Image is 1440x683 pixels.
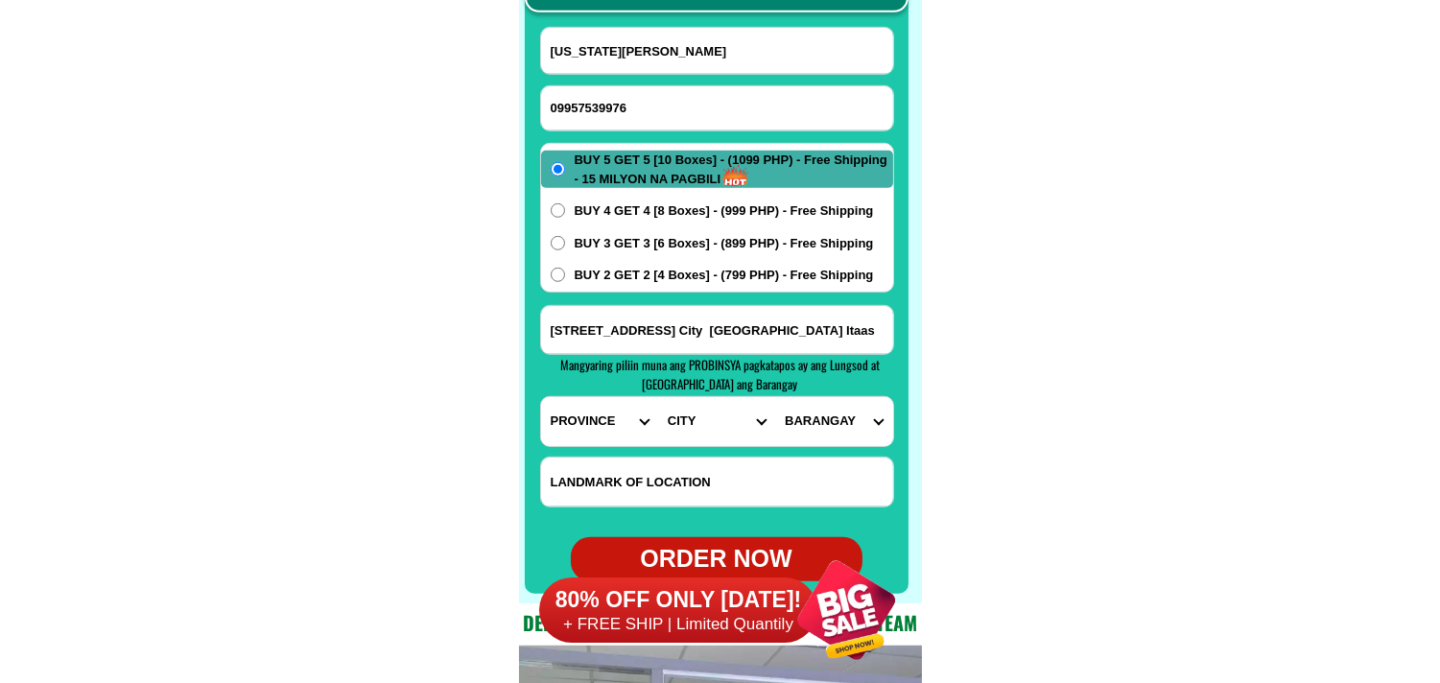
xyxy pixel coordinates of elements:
input: BUY 5 GET 5 [10 Boxes] - (1099 PHP) - Free Shipping - 15 MILYON NA PAGBILI [551,162,565,177]
h6: + FREE SHIP | Limited Quantily [539,614,817,635]
input: Input address [541,306,893,354]
input: BUY 2 GET 2 [4 Boxes] - (799 PHP) - Free Shipping [551,268,565,282]
h2: Dedicated and professional consulting team [519,608,922,637]
input: BUY 4 GET 4 [8 Boxes] - (999 PHP) - Free Shipping [551,203,565,218]
span: BUY 2 GET 2 [4 Boxes] - (799 PHP) - Free Shipping [575,266,874,285]
input: BUY 3 GET 3 [6 Boxes] - (899 PHP) - Free Shipping [551,236,565,250]
input: Input LANDMARKOFLOCATION [541,458,893,506]
span: BUY 3 GET 3 [6 Boxes] - (899 PHP) - Free Shipping [575,234,874,253]
select: Select commune [775,397,892,446]
span: BUY 4 GET 4 [8 Boxes] - (999 PHP) - Free Shipping [575,201,874,221]
h6: 80% OFF ONLY [DATE]! [539,586,817,615]
input: Input phone_number [541,86,893,130]
select: Select province [541,397,658,446]
span: BUY 5 GET 5 [10 Boxes] - (1099 PHP) - Free Shipping - 15 MILYON NA PAGBILI [575,151,893,188]
input: Input full_name [541,28,893,74]
span: Mangyaring piliin muna ang PROBINSYA pagkatapos ay ang Lungsod at [GEOGRAPHIC_DATA] ang Barangay [560,355,880,393]
select: Select district [658,397,775,446]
